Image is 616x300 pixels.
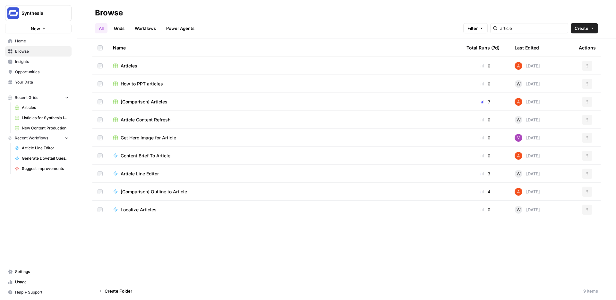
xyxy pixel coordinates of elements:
[113,189,456,195] a: [Comparison] Outline to Article
[7,7,19,19] img: Synthesia Logo
[517,81,521,87] span: W
[515,170,540,178] div: [DATE]
[515,80,540,88] div: [DATE]
[113,117,456,123] a: Article Content Refresh
[15,269,69,275] span: Settings
[500,25,565,31] input: Search
[15,59,69,65] span: Insights
[5,24,72,33] button: New
[113,207,456,213] a: Localize Articles
[5,5,72,21] button: Workspace: Synthesia
[466,153,504,159] div: 0
[121,189,187,195] span: [Comparison] Outline to Article
[517,171,521,177] span: W
[121,153,170,159] span: Content Brief To Article
[113,171,456,177] a: Article Line Editor
[515,152,540,160] div: [DATE]
[162,23,198,33] a: Power Agents
[463,23,488,33] button: Filter
[515,188,540,196] div: [DATE]
[466,63,504,69] div: 0
[113,39,456,57] div: Name
[22,115,69,121] span: Listicles for Synthesia Inclusion Analysis
[571,23,598,33] button: Create
[15,79,69,85] span: Your Data
[579,39,596,57] div: Actions
[121,63,137,69] span: Articles
[15,279,69,285] span: Usage
[12,143,72,153] a: Article Line Editor
[121,135,176,141] span: Get Hero Image for Article
[5,267,72,277] a: Settings
[515,188,522,196] img: cje7zb9ux0f2nqyv5qqgv3u0jxek
[131,23,160,33] a: Workflows
[5,57,72,67] a: Insights
[515,62,540,70] div: [DATE]
[5,277,72,287] a: Usage
[15,69,69,75] span: Opportunities
[15,38,69,44] span: Home
[515,152,522,160] img: cje7zb9ux0f2nqyv5qqgv3u0jxek
[466,99,504,105] div: 7
[5,46,72,57] a: Browse
[12,102,72,113] a: Articles
[95,286,136,296] button: Create Folder
[113,63,456,69] a: Articles
[121,117,170,123] span: Article Content Refresh
[113,81,456,87] a: How to PPT articles
[466,39,500,57] div: Total Runs (7d)
[22,145,69,151] span: Article Line Editor
[21,10,60,16] span: Synthesia
[583,288,598,294] div: 9 Items
[15,135,48,141] span: Recent Workflows
[12,123,72,133] a: New Content Production
[121,171,159,177] span: Article Line Editor
[113,135,456,141] a: Get Hero Image for Article
[5,287,72,297] button: Help + Support
[517,207,521,213] span: W
[466,189,504,195] div: 4
[515,116,540,124] div: [DATE]
[110,23,128,33] a: Grids
[5,77,72,87] a: Your Data
[5,133,72,143] button: Recent Workflows
[575,25,588,31] span: Create
[5,36,72,46] a: Home
[466,117,504,123] div: 0
[121,99,167,105] span: [Comparison] Articles
[515,134,540,142] div: [DATE]
[22,166,69,172] span: Suggest improvements
[515,206,540,214] div: [DATE]
[113,153,456,159] a: Content Brief To Article
[515,39,539,57] div: Last Edited
[15,289,69,295] span: Help + Support
[467,25,478,31] span: Filter
[95,8,123,18] div: Browse
[5,67,72,77] a: Opportunities
[515,98,540,106] div: [DATE]
[113,99,456,105] a: [Comparison] Articles
[105,288,132,294] span: Create Folder
[12,113,72,123] a: Listicles for Synthesia Inclusion Analysis
[466,135,504,141] div: 0
[15,95,38,101] span: Recent Grids
[515,98,522,106] img: cje7zb9ux0f2nqyv5qqgv3u0jxek
[22,155,69,161] span: Generate Dovetail Questions
[12,153,72,163] a: Generate Dovetail Questions
[466,171,504,177] div: 3
[121,207,157,213] span: Localize Articles
[95,23,107,33] a: All
[5,93,72,102] button: Recent Grids
[466,81,504,87] div: 0
[121,81,163,87] span: How to PPT articles
[22,105,69,110] span: Articles
[31,25,40,32] span: New
[12,163,72,174] a: Suggest improvements
[517,117,521,123] span: W
[15,49,69,54] span: Browse
[22,125,69,131] span: New Content Production
[466,207,504,213] div: 0
[515,134,522,142] img: u5s9sr84i1zya6e83i9a0udxv2mu
[515,62,522,70] img: cje7zb9ux0f2nqyv5qqgv3u0jxek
